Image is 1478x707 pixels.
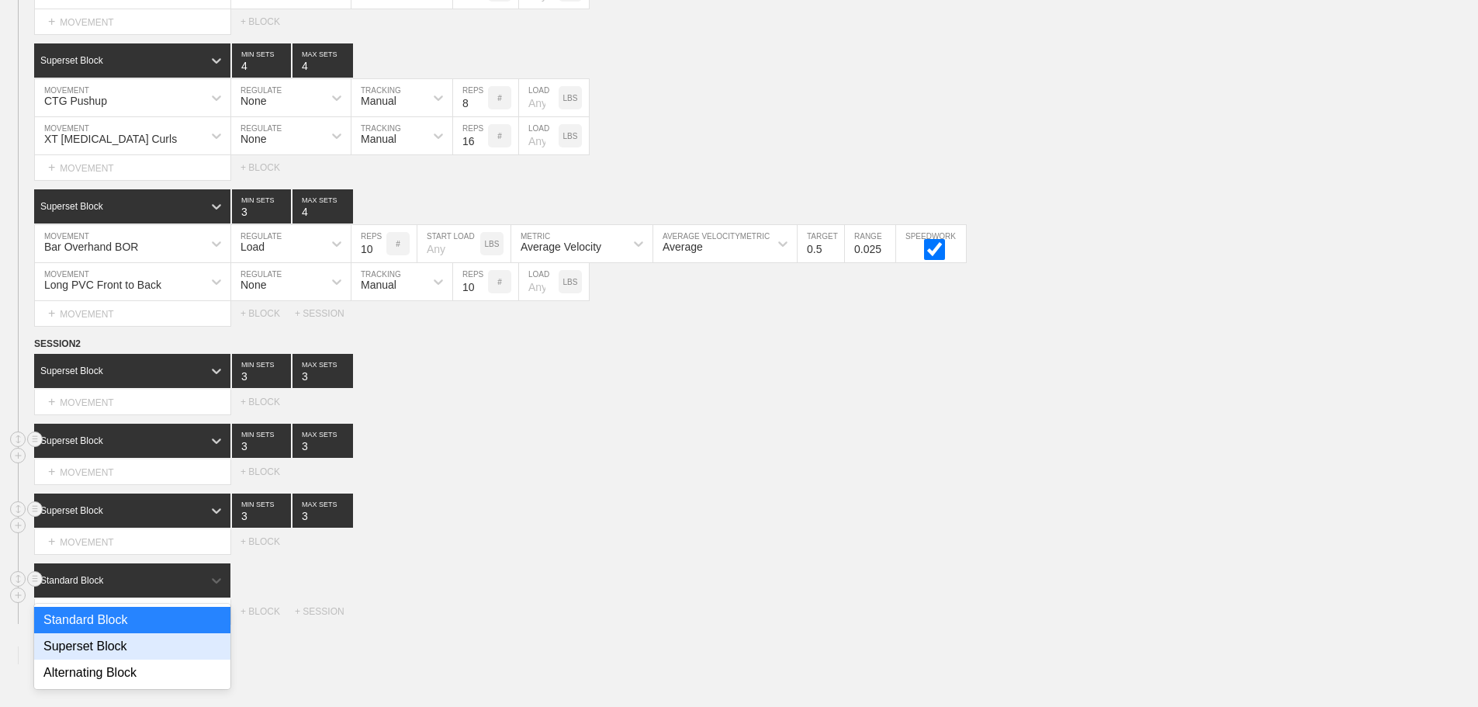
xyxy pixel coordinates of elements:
[396,240,400,248] p: #
[40,435,103,446] div: Superset Block
[485,240,500,248] p: LBS
[417,225,480,262] input: Any
[497,132,502,140] p: #
[241,16,295,27] div: + BLOCK
[519,79,559,116] input: Any
[241,606,295,617] div: + BLOCK
[40,55,103,66] div: Superset Block
[34,529,231,555] div: MOVEMENT
[48,535,55,548] span: +
[44,95,107,107] div: CTG Pushup
[241,95,266,107] div: None
[521,241,601,253] div: Average Velocity
[48,307,55,320] span: +
[241,162,295,173] div: + BLOCK
[48,15,55,28] span: +
[563,94,578,102] p: LBS
[241,241,265,253] div: Load
[295,308,357,319] div: + SESSION
[48,395,55,408] span: +
[241,279,266,291] div: None
[241,397,295,407] div: + BLOCK
[40,201,103,212] div: Superset Block
[241,536,295,547] div: + BLOCK
[34,660,230,686] div: Alternating Block
[34,338,81,349] span: SESSION 2
[44,241,138,253] div: Bar Overhand BOR
[361,95,396,107] div: Manual
[40,366,103,376] div: Superset Block
[34,599,231,625] div: MOVEMENT
[497,278,502,286] p: #
[292,189,353,224] input: None
[292,424,353,458] input: None
[40,505,103,516] div: Superset Block
[44,133,177,145] div: XT [MEDICAL_DATA] Curls
[563,132,578,140] p: LBS
[519,263,559,300] input: Any
[663,241,703,253] div: Average
[241,133,266,145] div: None
[34,390,231,415] div: MOVEMENT
[44,279,161,291] div: Long PVC Front to Back
[241,466,295,477] div: + BLOCK
[292,494,353,528] input: None
[1199,527,1478,707] iframe: Chat Widget
[34,155,231,181] div: MOVEMENT
[292,354,353,388] input: None
[497,94,502,102] p: #
[34,459,231,485] div: MOVEMENT
[292,43,353,78] input: None
[34,607,230,633] div: Standard Block
[48,465,55,478] span: +
[34,633,230,660] div: Superset Block
[295,606,357,617] div: + SESSION
[241,308,295,319] div: + BLOCK
[361,279,396,291] div: Manual
[563,278,578,286] p: LBS
[34,9,231,35] div: MOVEMENT
[40,575,103,586] div: Standard Block
[519,117,559,154] input: Any
[48,161,55,174] span: +
[361,133,396,145] div: Manual
[34,301,231,327] div: MOVEMENT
